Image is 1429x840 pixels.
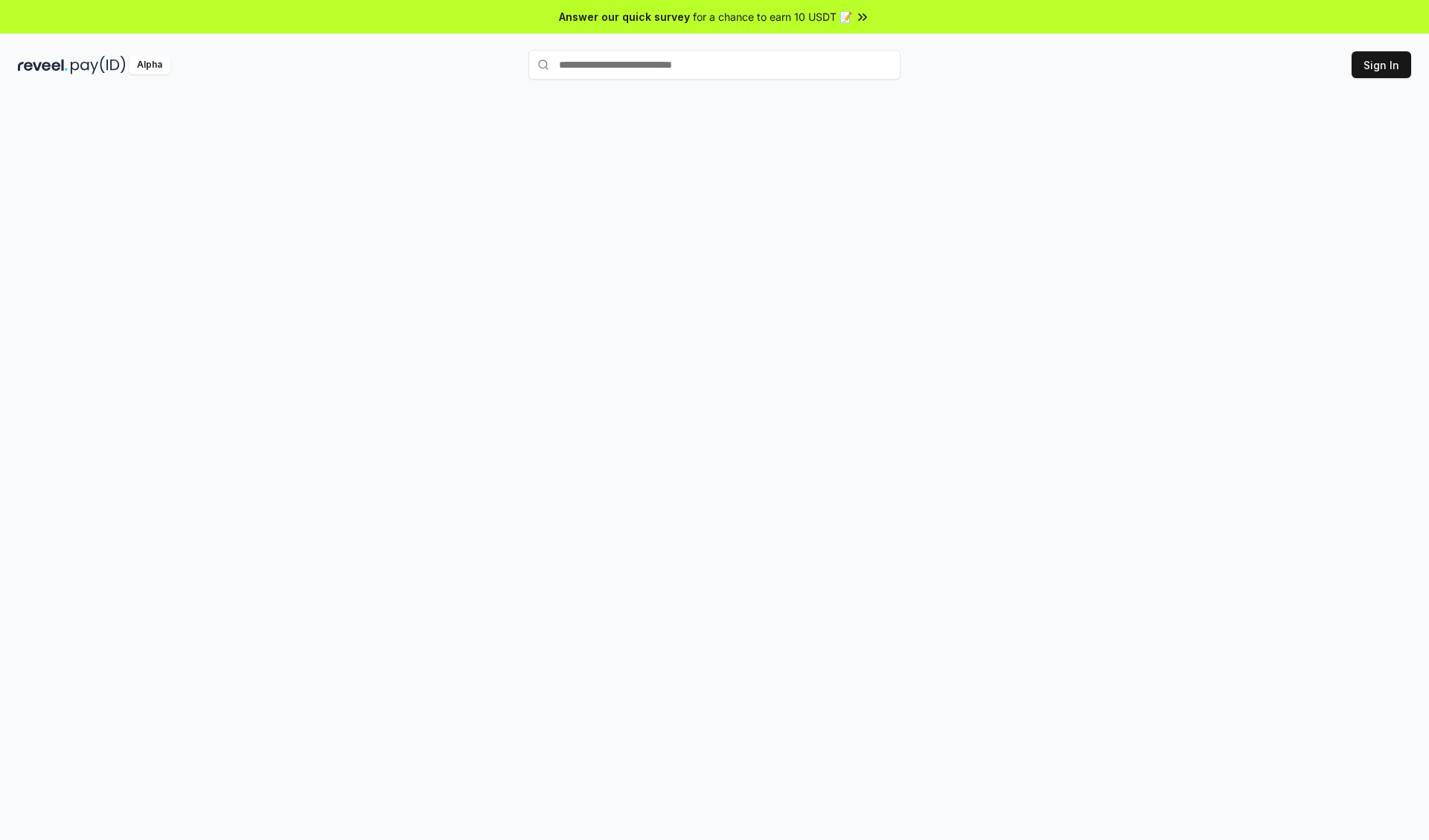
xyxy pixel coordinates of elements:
span: for a chance to earn 10 USDT 📝 [693,9,852,25]
div: Alpha [129,56,170,74]
button: Sign In [1352,51,1411,78]
img: pay_id [71,56,126,74]
img: reveel_dark [18,56,68,74]
span: Answer our quick survey [559,9,690,25]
